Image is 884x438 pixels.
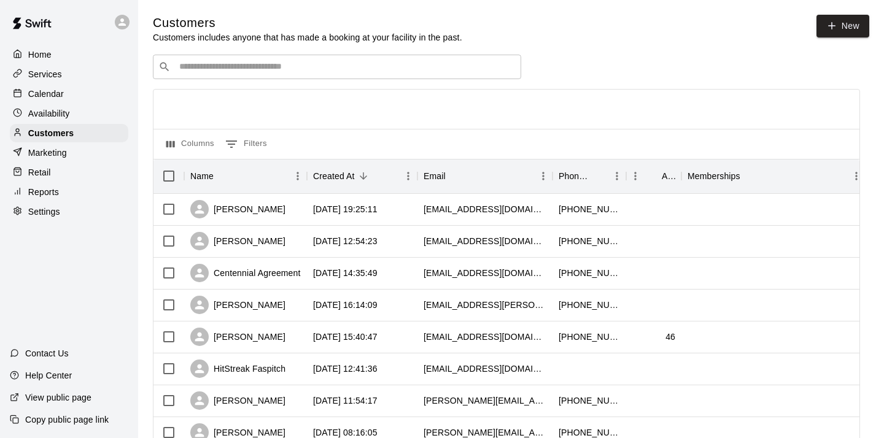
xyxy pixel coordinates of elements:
div: +17203530826 [559,267,620,279]
div: Memberships [681,159,866,193]
p: Home [28,48,52,61]
div: Age [662,159,675,193]
div: 2025-10-06 11:54:17 [313,394,378,407]
p: Settings [28,206,60,218]
button: Menu [847,167,866,185]
div: meganashleeconley@gmail.com [424,235,546,247]
div: [PERSON_NAME] [190,200,285,218]
button: Menu [626,167,645,185]
div: +13035177430 [559,299,620,311]
button: Sort [645,167,662,185]
a: Customers [10,124,128,142]
div: wendylynnayers@gmail.com [424,203,546,215]
button: Sort [355,167,372,185]
a: Services [10,65,128,83]
p: Availability [28,107,70,120]
div: Search customers by name or email [153,55,521,79]
div: [PERSON_NAME] [190,232,285,250]
h5: Customers [153,15,462,31]
button: Sort [591,167,608,185]
button: Select columns [163,134,217,154]
div: Phone Number [559,159,591,193]
button: Sort [740,167,758,185]
div: +13038189588 [559,203,620,215]
a: Availability [10,104,128,123]
a: Reports [10,183,128,201]
div: Email [417,159,552,193]
div: Phone Number [552,159,626,193]
button: Sort [214,167,231,185]
div: Name [190,159,214,193]
a: New [816,15,869,37]
div: 2025-10-10 14:35:49 [313,267,378,279]
div: 2025-10-11 12:54:23 [313,235,378,247]
div: 2025-10-12 19:25:11 [313,203,378,215]
p: Copy public page link [25,413,109,426]
p: Contact Us [25,347,69,359]
div: ashleigh.arriola@gmail.com [424,299,546,311]
div: Created At [313,159,355,193]
p: Retail [28,166,51,179]
div: Name [184,159,307,193]
p: Marketing [28,147,67,159]
a: Settings [10,202,128,221]
button: Menu [399,167,417,185]
div: +13038154257 [559,331,620,343]
a: Retail [10,163,128,182]
div: [PERSON_NAME] [190,296,285,314]
div: Created At [307,159,417,193]
div: HitStreak Faspitch [190,359,285,378]
div: Email [424,159,446,193]
button: Menu [608,167,626,185]
div: nicolehartman.nh@gmail.com [424,394,546,407]
div: [PERSON_NAME] [190,328,285,346]
div: Centennial Agreement [190,264,301,282]
p: Help Center [25,369,72,382]
button: Show filters [222,134,270,154]
div: +17192480979 [559,394,620,407]
div: 46 [665,331,675,343]
div: xcountry33@hotmail.com [424,331,546,343]
div: 2025-10-06 15:40:47 [313,331,378,343]
div: cbaerns7@gmail.com [424,267,546,279]
p: Customers [28,127,74,139]
div: [PERSON_NAME] [190,391,285,410]
div: 2025-10-06 16:14:09 [313,299,378,311]
div: hitstreaksoftball@gmail.com [424,363,546,375]
button: Menu [534,167,552,185]
button: Menu [289,167,307,185]
button: Sort [446,167,463,185]
p: Calendar [28,88,64,100]
div: Age [626,159,681,193]
div: Memberships [688,159,740,193]
a: Marketing [10,144,128,162]
p: Reports [28,186,59,198]
a: Home [10,45,128,64]
p: View public page [25,391,91,404]
a: Calendar [10,85,128,103]
p: Services [28,68,62,80]
div: +17202981242 [559,235,620,247]
div: 2025-10-06 12:41:36 [313,363,378,375]
p: Customers includes anyone that has made a booking at your facility in the past. [153,31,462,44]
